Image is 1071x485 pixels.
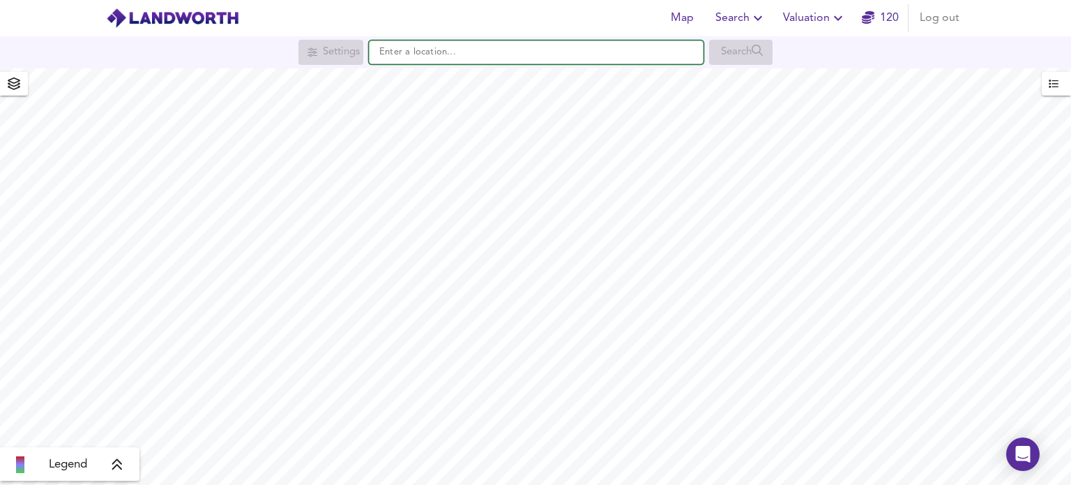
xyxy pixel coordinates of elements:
span: Search [715,8,766,28]
span: Valuation [783,8,846,28]
div: Open Intercom Messenger [1006,438,1040,471]
button: Log out [914,4,965,32]
span: Legend [49,456,87,473]
div: Search for a location first or explore the map [709,40,773,65]
button: Map [660,4,704,32]
button: Valuation [777,4,852,32]
input: Enter a location... [369,40,704,64]
button: Search [710,4,772,32]
img: logo [106,8,239,29]
span: Log out [920,8,959,28]
span: Map [665,8,699,28]
div: Search for a location first or explore the map [298,40,363,65]
a: 120 [862,8,899,28]
button: 120 [858,4,902,32]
